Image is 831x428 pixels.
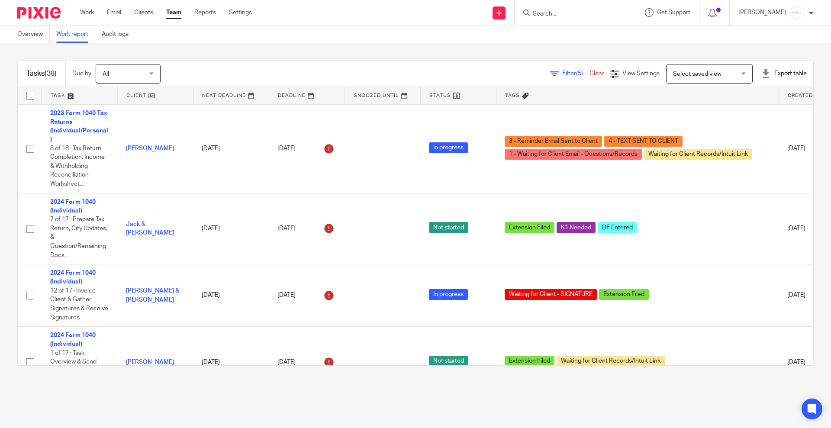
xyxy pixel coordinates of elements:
[657,10,690,16] span: Get Support
[50,110,108,143] a: 2023 Form 1040 Tax Returns (Individual/Personal)
[761,69,807,78] div: Export table
[80,8,94,17] a: Work
[193,193,269,264] td: [DATE]
[50,199,96,214] a: 2024 Form 1040 (Individual)
[505,289,597,300] span: Waiting for Client - SIGNATURE
[126,145,174,151] a: [PERSON_NAME]
[505,356,554,367] span: Extension Filed
[126,288,179,302] a: [PERSON_NAME] & [PERSON_NAME]
[50,332,96,347] a: 2024 Form 1040 (Individual)
[194,8,216,17] a: Reports
[50,350,103,392] span: 1 of 17 · Task Overview & Send Client Intuit Link or Client Tax or Set Up Meeting
[576,71,583,77] span: (5)
[45,70,57,77] span: (39)
[56,26,95,43] a: Work report
[505,149,642,160] span: 1 - Waiting for Client Email - Questions/Records
[50,217,107,258] span: 7 of 17 · Prepare Tax Return, City Updates, & Question/Remaining Docs
[598,222,637,233] span: DF Entered
[429,289,468,300] span: In progress
[277,142,336,156] div: [DATE]
[229,8,252,17] a: Settings
[102,26,135,43] a: Audit logs
[562,71,589,77] span: Filter
[557,356,665,367] span: Waiting for Client Records/Intuit Link
[166,8,181,17] a: Team
[17,26,50,43] a: Overview
[193,327,269,398] td: [DATE]
[505,222,554,233] span: Extension Filed
[599,289,649,300] span: Extension Filed
[429,356,468,367] span: Not started
[126,221,174,236] a: Jack & [PERSON_NAME]
[644,149,752,160] span: Waiting for Client Records/Intuit Link
[790,6,804,20] img: _Logo.png
[50,145,105,187] span: 8 of 18 · Tax Return Completion, Income & Withholding Reconciliation Worksheet,...
[277,355,336,369] div: [DATE]
[673,71,721,77] span: Select saved view
[126,359,174,365] a: [PERSON_NAME]
[277,289,336,302] div: [DATE]
[532,10,610,18] input: Search
[193,264,269,327] td: [DATE]
[622,71,660,77] span: View Settings
[17,7,61,19] img: Pixie
[589,71,604,77] a: Clear
[557,222,596,233] span: K1 Needed
[277,222,336,235] div: [DATE]
[738,8,786,17] p: [PERSON_NAME]
[134,8,153,17] a: Clients
[50,288,108,321] span: 12 of 17 · Invoice Client & Gather Signatures & Receive Signatures
[26,69,57,78] h1: Tasks
[103,71,109,77] span: All
[604,136,683,147] span: 4 - TEXT SENT TO CLIENT
[72,69,91,78] p: Due by
[505,136,602,147] span: 3 - Reminder Email Sent to Client
[193,104,269,193] td: [DATE]
[50,270,96,285] a: 2024 Form 1040 (Individual)
[107,8,121,17] a: Email
[505,93,520,98] span: Tags
[429,142,468,153] span: In progress
[429,222,468,233] span: Not started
